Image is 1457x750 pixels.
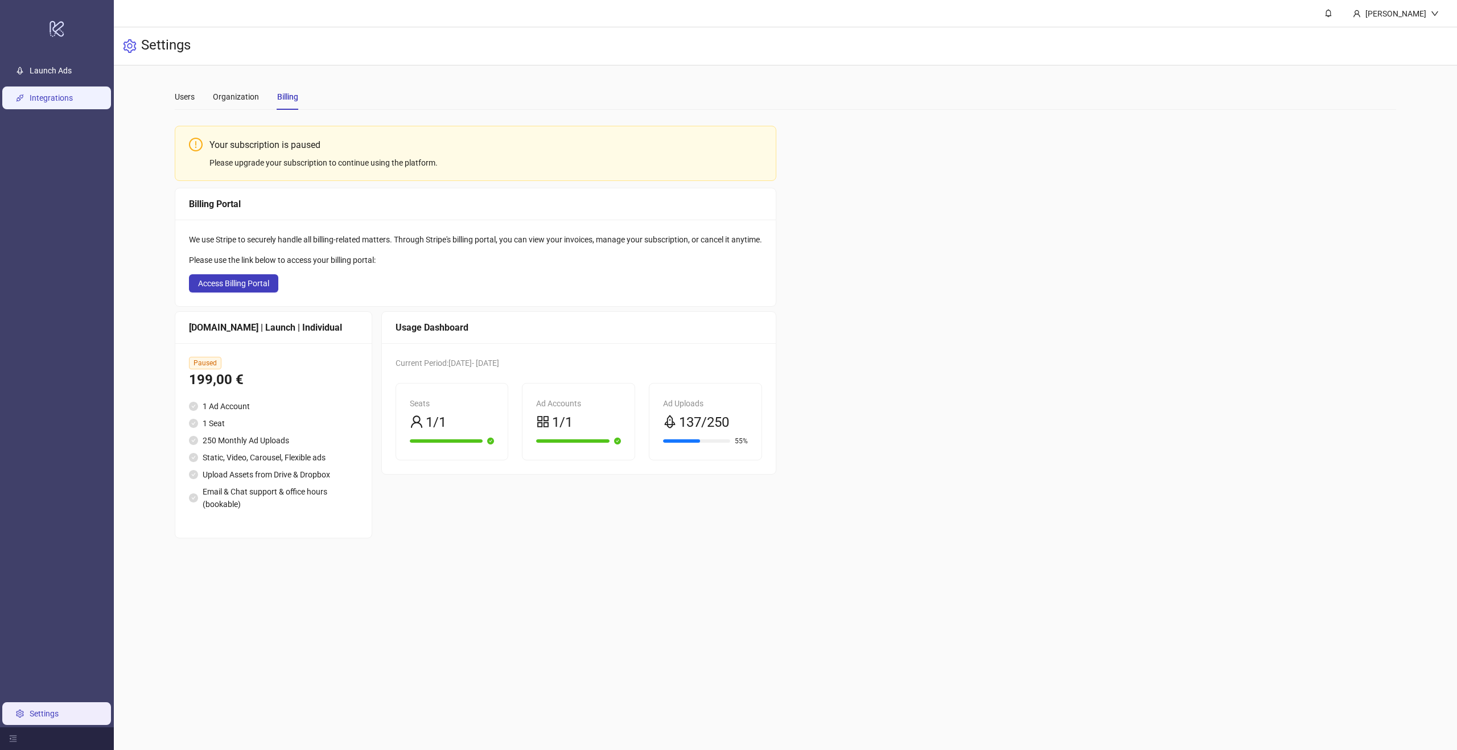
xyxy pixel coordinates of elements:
[1353,10,1361,18] span: user
[663,415,677,428] span: rocket
[209,138,762,152] div: Your subscription is paused
[277,90,298,103] div: Billing
[189,274,278,292] button: Access Billing Portal
[141,36,191,56] h3: Settings
[410,397,495,410] div: Seats
[198,279,269,288] span: Access Billing Portal
[30,709,59,718] a: Settings
[30,66,72,75] a: Launch Ads
[9,735,17,743] span: menu-fold
[189,493,198,502] span: check-circle
[536,415,550,428] span: appstore
[487,438,494,444] span: check-circle
[189,320,358,335] div: [DOMAIN_NAME] | Launch | Individual
[189,357,221,369] span: Paused
[30,93,73,102] a: Integrations
[189,197,762,211] div: Billing Portal
[175,90,195,103] div: Users
[1431,10,1439,18] span: down
[189,417,358,430] li: 1 Seat
[123,39,137,53] span: setting
[189,254,762,266] div: Please use the link below to access your billing portal:
[663,397,748,410] div: Ad Uploads
[189,470,198,479] span: check-circle
[426,412,446,434] span: 1/1
[189,369,358,391] div: 199,00 €
[189,453,198,462] span: check-circle
[396,320,762,335] div: Usage Dashboard
[552,412,573,434] span: 1/1
[189,451,358,464] li: Static, Video, Carousel, Flexible ads
[679,412,729,434] span: 137/250
[189,419,198,428] span: check-circle
[189,436,198,445] span: check-circle
[189,402,198,411] span: check-circle
[735,438,748,444] span: 55%
[396,358,499,368] span: Current Period: [DATE] - [DATE]
[189,400,358,413] li: 1 Ad Account
[189,434,358,447] li: 250 Monthly Ad Uploads
[189,485,358,510] li: Email & Chat support & office hours (bookable)
[209,156,762,169] div: Please upgrade your subscription to continue using the platform.
[189,233,762,246] div: We use Stripe to securely handle all billing-related matters. Through Stripe's billing portal, yo...
[1361,7,1431,20] div: [PERSON_NAME]
[213,90,259,103] div: Organization
[614,438,621,444] span: check-circle
[410,415,423,428] span: user
[536,397,621,410] div: Ad Accounts
[1324,9,1332,17] span: bell
[189,468,358,481] li: Upload Assets from Drive & Dropbox
[189,138,203,151] span: exclamation-circle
